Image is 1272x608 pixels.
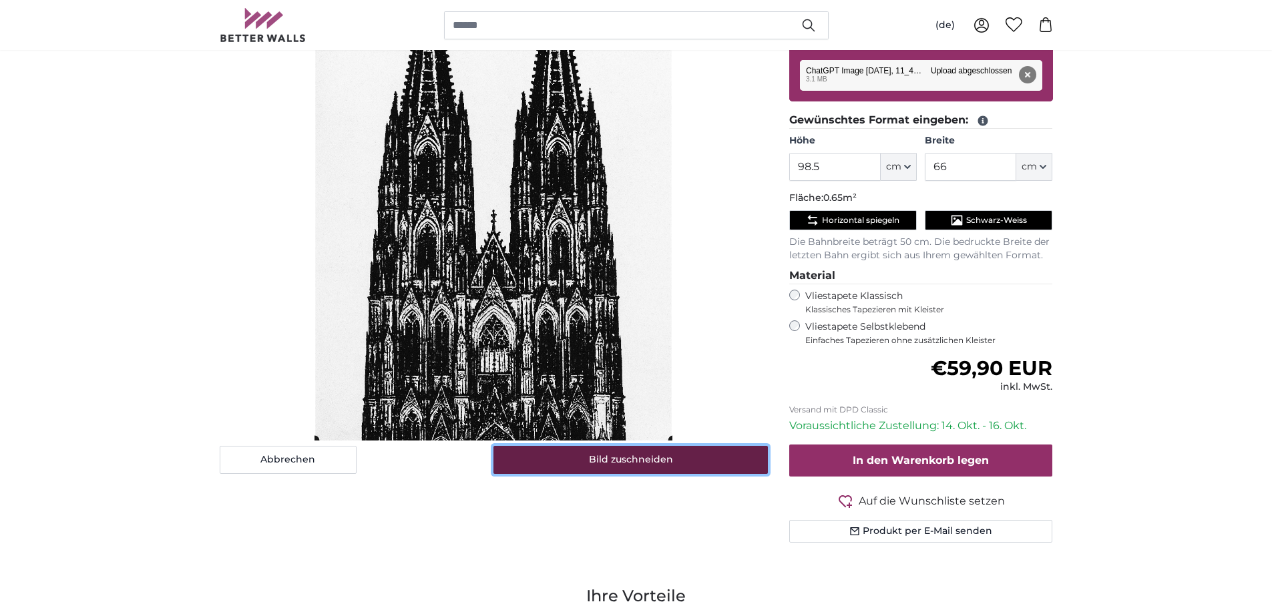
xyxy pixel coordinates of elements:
[789,134,917,147] label: Höhe
[805,290,1042,315] label: Vliestapete Klassisch
[881,153,917,181] button: cm
[931,380,1052,394] div: inkl. MwSt.
[1016,153,1052,181] button: cm
[931,356,1052,380] span: €59,90 EUR
[925,13,966,37] button: (de)
[220,585,1053,607] h3: Ihre Vorteile
[493,446,768,474] button: Bild zuschneiden
[789,493,1053,509] button: Auf die Wunschliste setzen
[805,304,1042,315] span: Klassisches Tapezieren mit Kleister
[789,236,1053,262] p: Die Bahnbreite beträgt 50 cm. Die bedruckte Breite der letzten Bahn ergibt sich aus Ihrem gewählt...
[789,210,917,230] button: Horizontal spiegeln
[822,215,899,226] span: Horizontal spiegeln
[220,446,357,474] button: Abbrechen
[886,160,901,174] span: cm
[925,134,1052,147] label: Breite
[789,418,1053,434] p: Voraussichtliche Zustellung: 14. Okt. - 16. Okt.
[859,493,1005,509] span: Auf die Wunschliste setzen
[805,320,1053,346] label: Vliestapete Selbstklebend
[925,210,1052,230] button: Schwarz-Weiss
[823,192,857,204] span: 0.65m²
[1022,160,1037,174] span: cm
[789,404,1053,415] p: Versand mit DPD Classic
[789,112,1053,129] legend: Gewünschtes Format eingeben:
[853,454,989,467] span: In den Warenkorb legen
[805,335,1053,346] span: Einfaches Tapezieren ohne zusätzlichen Kleister
[966,215,1027,226] span: Schwarz-Weiss
[789,268,1053,284] legend: Material
[789,192,1053,205] p: Fläche:
[220,8,306,42] img: Betterwalls
[789,444,1053,477] button: In den Warenkorb legen
[789,520,1053,543] button: Produkt per E-Mail senden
